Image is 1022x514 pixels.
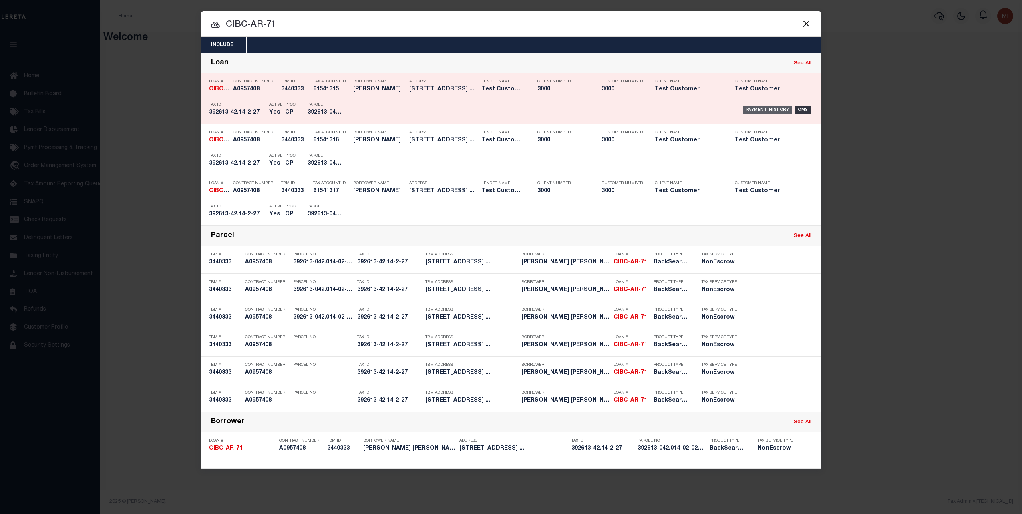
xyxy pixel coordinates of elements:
[209,280,241,285] p: TBM #
[794,420,811,425] a: See All
[654,259,690,266] h5: BackSearch,DTRACK
[209,181,229,186] p: Loan #
[702,335,738,340] p: Tax Service Type
[313,181,349,186] p: Tax Account ID
[425,259,517,266] h5: 277 HEMPSTEAD RD SPRING VALLEY ...
[209,259,241,266] h5: 3440333
[614,369,650,376] h5: CIBC-AR-71
[357,259,421,266] h5: 392613-42.14-2-27
[209,109,265,116] h5: 392613-42.14-2-27
[702,363,738,367] p: Tax Service Type
[308,204,344,209] p: Parcel
[293,259,353,266] h5: 392613-042.014-02-027.000-0000
[209,397,241,404] h5: 3440333
[281,86,309,93] h5: 3440333
[245,369,289,376] h5: A0957408
[313,137,349,144] h5: 61541316
[735,181,803,186] p: Customer Name
[702,307,738,312] p: Tax Service Type
[409,181,477,186] p: Address
[363,438,455,443] p: Borrower Name
[279,445,323,452] h5: A0957408
[209,211,265,218] h5: 392613-42.14-2-27
[409,86,477,93] h5: 277 HEMPSTEAD RD SPRING VALLEY ...
[293,287,353,293] h5: 392613-042.014-02-027.000-0000
[614,335,650,340] p: Loan #
[459,438,567,443] p: Address
[614,307,650,312] p: Loan #
[614,287,650,293] h5: CIBC-AR-71
[209,86,229,93] h5: CIBC-AR-71
[245,397,289,404] h5: A0957408
[357,397,421,404] h5: 392613-42.14-2-27
[614,252,650,257] p: Loan #
[537,137,589,144] h5: 3000
[702,252,738,257] p: Tax Service Type
[353,86,405,93] h5: OMAR MOHAMMED
[655,181,723,186] p: Client Name
[614,370,647,375] strong: CIBC-AR-71
[281,79,309,84] p: TBM ID
[353,130,405,135] p: Borrower Name
[614,314,650,321] h5: CIBC-AR-71
[357,252,421,257] p: Tax ID
[521,287,610,293] h5: Omar S Mohammed
[735,130,803,135] p: Customer Name
[327,445,359,452] h5: 3440333
[363,445,455,452] h5: Omar S Mohammed
[209,390,241,395] p: TBM #
[614,390,650,395] p: Loan #
[211,59,229,68] div: Loan
[425,314,517,321] h5: 277 HEMPSTEAD RD SPRING VALLEY ...
[481,181,525,186] p: Lender Name
[521,342,610,349] h5: Omar S Mohammed
[233,130,277,135] p: Contract Number
[537,181,589,186] p: Client Number
[209,335,241,340] p: TBM #
[409,137,477,144] h5: 277 HEMPSTEAD RD SPRING VALLEY ...
[209,252,241,257] p: TBM #
[425,397,517,404] h5: 277 HEMPSTEAD RD SPRING VALLEY ...
[209,342,241,349] h5: 3440333
[521,307,610,312] p: Borrower
[409,79,477,84] p: Address
[521,390,610,395] p: Borrower
[269,109,281,116] h5: Yes
[209,137,243,143] strong: CIBC-AR-71
[481,188,525,195] h5: Test Customer
[655,188,723,195] h5: Test Customer
[245,252,289,257] p: Contract Number
[459,445,567,452] h5: 277 HEMPSTEAD RD SPRING VALLEY ...
[614,398,647,403] strong: CIBC-AR-71
[269,102,282,107] p: Active
[209,204,265,209] p: Tax ID
[293,252,353,257] p: Parcel No
[209,287,241,293] h5: 3440333
[308,160,344,167] h5: 392613-042.014-02-027.000-0000
[794,61,811,66] a: See All
[233,181,277,186] p: Contract Number
[313,79,349,84] p: Tax Account ID
[602,130,643,135] p: Customer Number
[614,287,647,293] strong: CIBC-AR-71
[357,390,421,395] p: Tax ID
[654,363,690,367] p: Product Type
[614,259,650,266] h5: CIBC-AR-71
[425,252,517,257] p: TBM Address
[521,259,610,266] h5: Omar S Mohammed
[702,397,738,404] h5: NonEscrow
[245,342,289,349] h5: A0957408
[209,307,241,312] p: TBM #
[211,418,245,427] div: Borrower
[735,86,803,93] h5: Test Customer
[602,137,642,144] h5: 3000
[209,102,265,107] p: Tax ID
[245,259,289,266] h5: A0957408
[245,280,289,285] p: Contract Number
[654,342,690,349] h5: BackSearch,DTRACK
[357,369,421,376] h5: 392613-42.14-2-27
[209,446,243,451] strong: CIBC-AR-71
[209,137,229,144] h5: CIBC-AR-71
[269,211,281,218] h5: Yes
[293,280,353,285] p: Parcel No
